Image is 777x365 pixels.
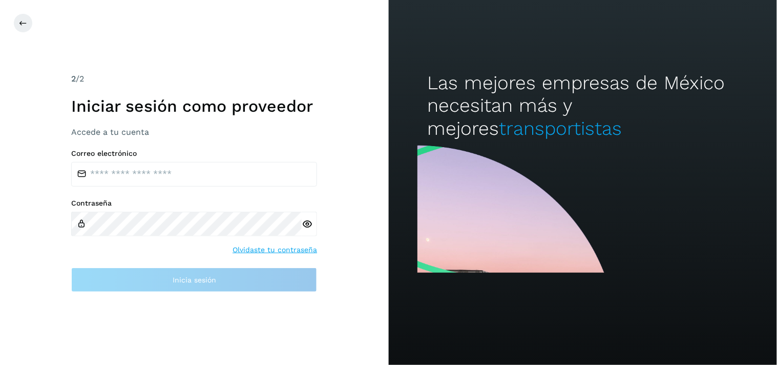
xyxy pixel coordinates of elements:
[71,73,317,85] div: /2
[173,276,216,283] span: Inicia sesión
[71,149,317,158] label: Correo electrónico
[71,96,317,116] h1: Iniciar sesión como proveedor
[233,245,317,255] a: Olvidaste tu contraseña
[427,72,738,140] h2: Las mejores empresas de México necesitan más y mejores
[499,117,622,139] span: transportistas
[71,127,317,137] h3: Accede a tu cuenta
[71,199,317,208] label: Contraseña
[71,268,317,292] button: Inicia sesión
[71,74,76,84] span: 2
